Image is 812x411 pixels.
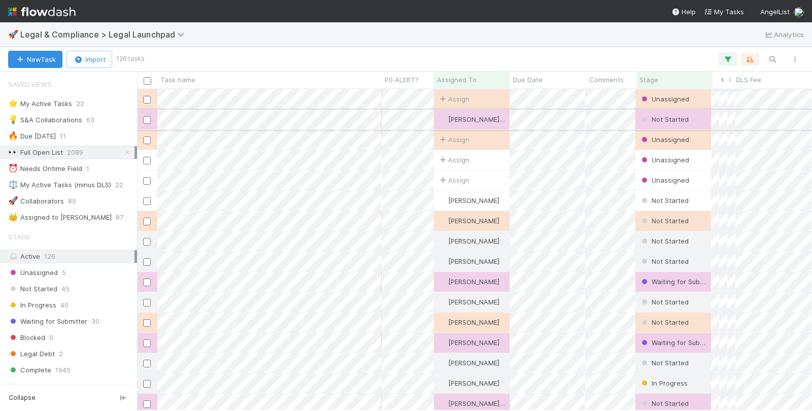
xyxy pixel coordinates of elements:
[639,236,689,246] div: Not Started
[143,400,151,408] input: Toggle Row Selected
[8,213,18,221] span: 👑
[448,379,499,387] span: [PERSON_NAME]
[8,130,56,143] div: Due [DATE]
[448,298,499,306] span: [PERSON_NAME]
[8,99,18,108] span: ⭐
[143,218,151,225] input: Toggle Row Selected
[639,298,689,306] span: Not Started
[438,398,505,408] div: [PERSON_NAME] Bridge
[8,211,112,224] div: Assigned to [PERSON_NAME]
[438,114,505,124] div: [PERSON_NAME] Bridge
[589,75,624,85] span: Comments
[437,75,477,85] span: Assigned To
[143,177,151,185] input: Toggle Row Selected
[44,252,55,260] span: 126
[639,75,658,85] span: Stage
[8,164,18,173] span: ⏰
[67,146,83,159] span: 2089
[8,331,45,344] span: Blocked
[143,157,151,164] input: Toggle Row Selected
[671,7,696,17] div: Help
[438,297,499,307] div: [PERSON_NAME]
[438,216,499,226] div: [PERSON_NAME]
[49,331,53,344] span: 0
[639,217,689,225] span: Not Started
[760,8,790,16] span: AngelList
[8,114,82,126] div: S&A Collaborations
[438,278,447,286] img: avatar_0b1dbcb8-f701-47e0-85bc-d79ccc0efe6c.png
[144,77,151,85] input: Toggle All Rows Selected
[8,283,57,295] span: Not Started
[438,134,469,145] span: Assign
[438,378,499,388] div: [PERSON_NAME]
[143,96,151,104] input: Toggle Row Selected
[8,51,62,68] button: NewTask
[438,257,447,265] img: avatar_ba76ddef-3fd0-4be4-9bc3-126ad567fcd5.png
[438,317,499,327] div: [PERSON_NAME]
[8,348,55,360] span: Legal Debt
[639,156,689,164] span: Unassigned
[438,277,499,287] div: [PERSON_NAME]
[385,75,419,85] span: P0 ALERT?
[8,180,18,189] span: ⚖️
[20,29,189,40] span: Legal & Compliance > Legal Launchpad
[764,28,804,41] a: Analytics
[91,315,99,328] span: 30
[639,196,689,204] span: Not Started
[448,115,522,123] span: [PERSON_NAME] Bridge
[736,75,761,85] span: DLS Fee
[448,338,499,347] span: [PERSON_NAME]
[438,318,447,326] img: avatar_b5be9b1b-4537-4870-b8e7-50cc2287641b.png
[8,195,64,208] div: Collaborators
[438,359,447,367] img: avatar_9b18377c-2ab8-4698-9af2-31fe0779603e.png
[8,162,82,175] div: Needs Ontime Field
[143,136,151,144] input: Toggle Row Selected
[704,7,744,17] a: My Tasks
[448,318,499,326] span: [PERSON_NAME]
[60,299,69,312] span: 40
[8,227,30,247] span: Stage
[639,155,689,165] div: Unassigned
[438,94,469,104] span: Assign
[639,134,689,145] div: Unassigned
[639,115,689,123] span: Not Started
[438,236,499,246] div: [PERSON_NAME]
[639,257,689,265] span: Not Started
[8,179,111,191] div: My Active Tasks (minus DLS)
[438,155,469,165] div: Assign
[639,176,689,184] span: Unassigned
[639,378,688,388] div: In Progress
[9,393,36,402] span: Collapse
[639,399,689,407] span: Not Started
[86,114,94,126] span: 63
[143,319,151,327] input: Toggle Row Selected
[513,75,543,85] span: Due Date
[639,277,706,287] div: Waiting for Submitter
[86,162,89,175] span: 1
[68,195,76,208] span: 89
[116,54,145,63] small: 126 tasks
[639,337,706,348] div: Waiting for Submitter
[639,318,689,326] span: Not Started
[8,97,72,110] div: My Active Tasks
[438,195,499,205] div: [PERSON_NAME]
[8,266,58,279] span: Unassigned
[704,8,744,16] span: My Tasks
[448,278,499,286] span: [PERSON_NAME]
[8,115,18,124] span: 💡
[143,380,151,388] input: Toggle Row Selected
[448,359,499,367] span: [PERSON_NAME]
[639,237,689,245] span: Not Started
[60,130,66,143] span: 11
[8,380,115,393] span: Published to Knowledge Base
[639,94,689,104] div: Unassigned
[438,337,499,348] div: [PERSON_NAME]
[116,211,123,224] span: 87
[62,266,66,279] span: 5
[438,196,447,204] img: avatar_0b1dbcb8-f701-47e0-85bc-d79ccc0efe6c.png
[143,360,151,367] input: Toggle Row Selected
[639,278,719,286] span: Waiting for Submitter
[438,175,469,185] span: Assign
[639,379,688,387] span: In Progress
